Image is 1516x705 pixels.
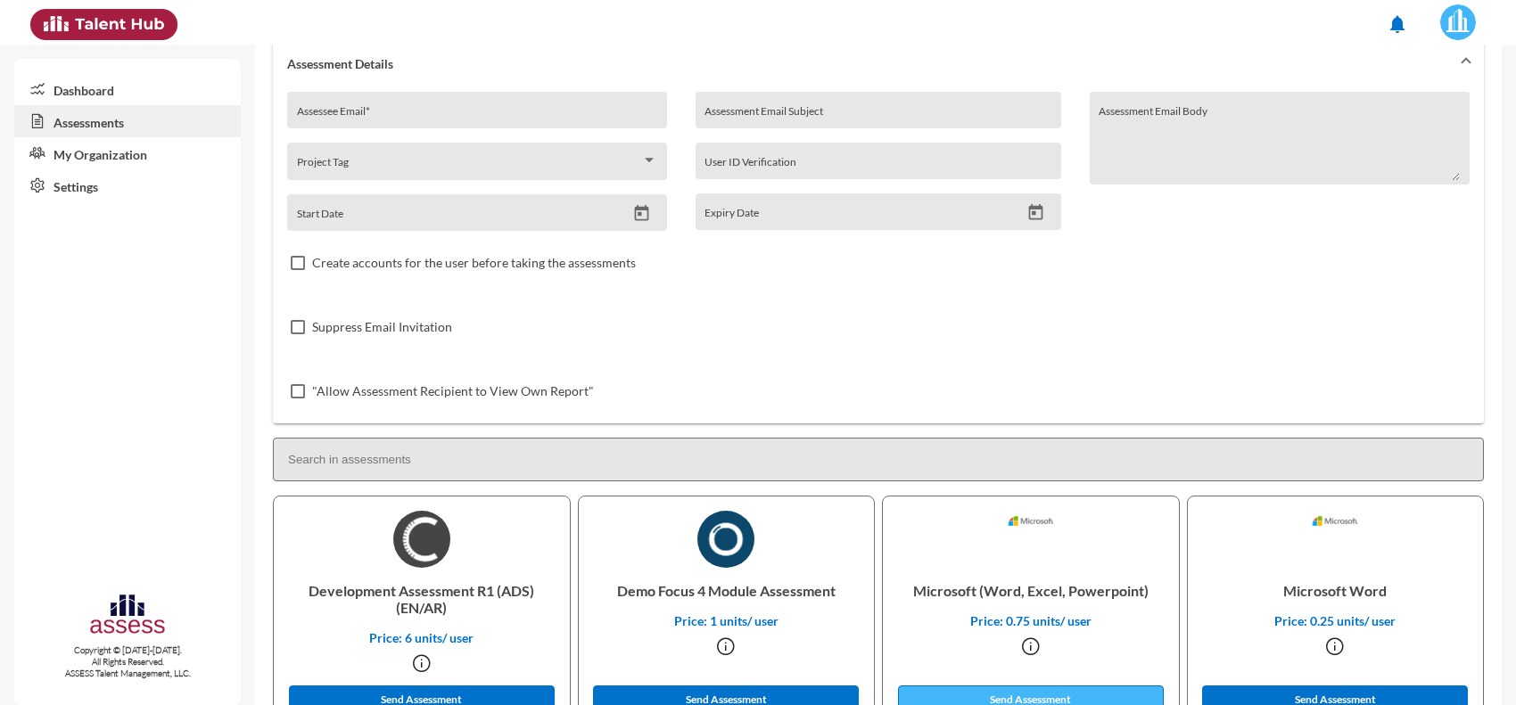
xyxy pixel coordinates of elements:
p: Price: 0.75 units/ user [897,613,1165,628]
a: My Organization [14,137,241,169]
mat-panel-title: Assessment Details [287,56,1448,71]
p: Copyright © [DATE]-[DATE]. All Rights Reserved. ASSESS Talent Management, LLC. [14,644,241,679]
input: Search in assessments [273,438,1484,481]
a: Settings [14,169,241,201]
div: Assessment Details [273,92,1484,423]
p: Demo Focus 4 Module Assessment [593,568,861,613]
mat-icon: notifications [1387,13,1408,35]
span: Create accounts for the user before taking the assessments [312,252,636,274]
button: Open calendar [626,204,657,223]
p: Microsoft (Word, Excel, Powerpoint) [897,568,1165,613]
img: assesscompany-logo.png [88,592,168,641]
p: Price: 6 units/ user [288,630,556,645]
button: Open calendar [1020,203,1051,222]
mat-expansion-panel-header: Assessment Details [273,35,1484,92]
p: Price: 1 units/ user [593,613,861,628]
a: Assessments [14,105,241,137]
span: Suppress Email Invitation [312,316,452,338]
p: Price: 0.25 units/ user [1202,613,1470,628]
span: "Allow Assessment Recipient to View Own Report" [312,381,594,402]
p: Development Assessment R1 (ADS) (EN/AR) [288,568,556,630]
p: Microsoft Word [1202,568,1470,613]
a: Dashboard [14,73,241,105]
